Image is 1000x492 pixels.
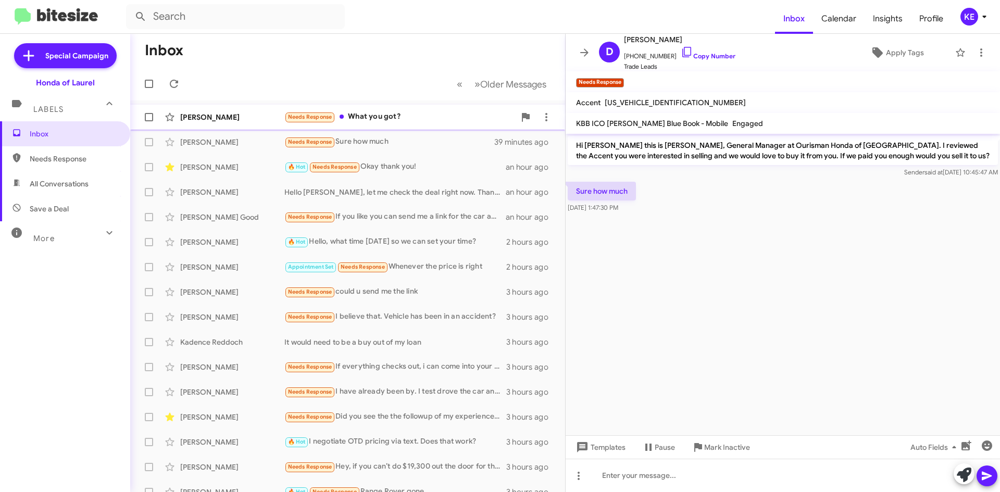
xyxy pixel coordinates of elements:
div: Sure how much [284,136,494,148]
span: Profile [911,4,952,34]
span: Older Messages [480,79,546,90]
span: [DATE] 1:47:30 PM [568,204,618,211]
div: an hour ago [506,162,557,172]
span: Needs Response [288,313,332,320]
span: Special Campaign [45,51,108,61]
input: Search [126,4,345,29]
span: Engaged [732,119,763,128]
button: Pause [634,438,683,457]
div: [PERSON_NAME] [180,312,284,322]
span: Auto Fields [910,438,960,457]
div: 3 hours ago [506,462,557,472]
div: Hey, if you can’t do $19,300 out the door for the Tesla Model 3, then it’s not for me. Thanks for... [284,461,506,473]
div: [PERSON_NAME] [180,362,284,372]
span: Mark Inactive [704,438,750,457]
div: What you got? [284,111,515,123]
div: [PERSON_NAME] [180,287,284,297]
p: Sure how much [568,182,636,200]
div: an hour ago [506,187,557,197]
nav: Page navigation example [451,73,553,95]
div: [PERSON_NAME] [180,112,284,122]
span: Needs Response [288,463,332,470]
span: More [33,234,55,243]
div: Okay thank you! [284,161,506,173]
span: said at [924,168,943,176]
div: 3 hours ago [506,362,557,372]
div: It would need to be a buy out of my loan [284,337,506,347]
div: Kadence Reddoch [180,337,284,347]
a: Special Campaign [14,43,117,68]
div: I negotiate OTD pricing via text. Does that work? [284,436,506,448]
div: [PERSON_NAME] [180,437,284,447]
button: Next [468,73,553,95]
div: [PERSON_NAME] [180,237,284,247]
span: Sender [DATE] 10:45:47 AM [904,168,998,176]
button: Apply Tags [843,43,950,62]
span: Needs Response [30,154,118,164]
div: [PERSON_NAME] [180,387,284,397]
span: [PHONE_NUMBER] [624,46,735,61]
div: If everything checks out, i can come into your dealership [DATE] and finalize a deal and purchase... [284,361,506,373]
button: Auto Fields [902,438,969,457]
span: Needs Response [288,138,332,145]
span: Needs Response [288,388,332,395]
span: Appointment Set [288,263,334,270]
div: 3 hours ago [506,412,557,422]
div: [PERSON_NAME] Good [180,212,284,222]
div: [PERSON_NAME] [180,137,284,147]
div: 3 hours ago [506,337,557,347]
a: Calendar [813,4,865,34]
span: Trade Leads [624,61,735,72]
div: an hour ago [506,212,557,222]
div: Honda of Laurel [36,78,95,88]
small: Needs Response [576,78,624,87]
div: Hello, what time [DATE] so we can set your time? [284,236,506,248]
span: 🔥 Hot [288,163,306,170]
button: KE [952,8,989,26]
span: [US_VEHICLE_IDENTIFICATION_NUMBER] [605,98,746,107]
button: Mark Inactive [683,438,758,457]
h1: Inbox [145,42,183,59]
div: Did you see the the followup of my experience with your salesperson [PERSON_NAME]? I posted...you... [284,411,506,423]
span: Insights [865,4,911,34]
div: Whenever the price is right [284,261,506,273]
div: 3 hours ago [506,437,557,447]
span: D [606,44,614,60]
span: All Conversations [30,179,89,189]
div: [PERSON_NAME] [180,262,284,272]
button: Previous [451,73,469,95]
span: » [474,78,480,91]
span: Needs Response [312,163,357,170]
div: 3 hours ago [506,312,557,322]
div: 3 hours ago [506,287,557,297]
div: 2 hours ago [506,237,557,247]
span: Needs Response [288,413,332,420]
span: Templates [574,438,626,457]
button: Templates [566,438,634,457]
a: Inbox [775,4,813,34]
span: 🔥 Hot [288,238,306,245]
span: KBB ICO [PERSON_NAME] Blue Book - Mobile [576,119,728,128]
span: Needs Response [341,263,385,270]
span: 🔥 Hot [288,438,306,445]
span: Save a Deal [30,204,69,214]
div: [PERSON_NAME] [180,162,284,172]
div: 2 hours ago [506,262,557,272]
div: 39 minutes ago [494,137,557,147]
span: [PERSON_NAME] [624,33,735,46]
a: Copy Number [681,52,735,60]
div: KE [960,8,978,26]
div: [PERSON_NAME] [180,412,284,422]
span: Inbox [30,129,118,139]
div: [PERSON_NAME] [180,462,284,472]
span: Needs Response [288,363,332,370]
span: Needs Response [288,213,332,220]
div: Hello [PERSON_NAME], let me check the deal right now. Thank you for getting back with me. [284,187,506,197]
span: Needs Response [288,113,332,120]
span: Apply Tags [886,43,924,62]
span: Labels [33,105,64,114]
span: Pause [655,438,675,457]
div: could u send me the link [284,286,506,298]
